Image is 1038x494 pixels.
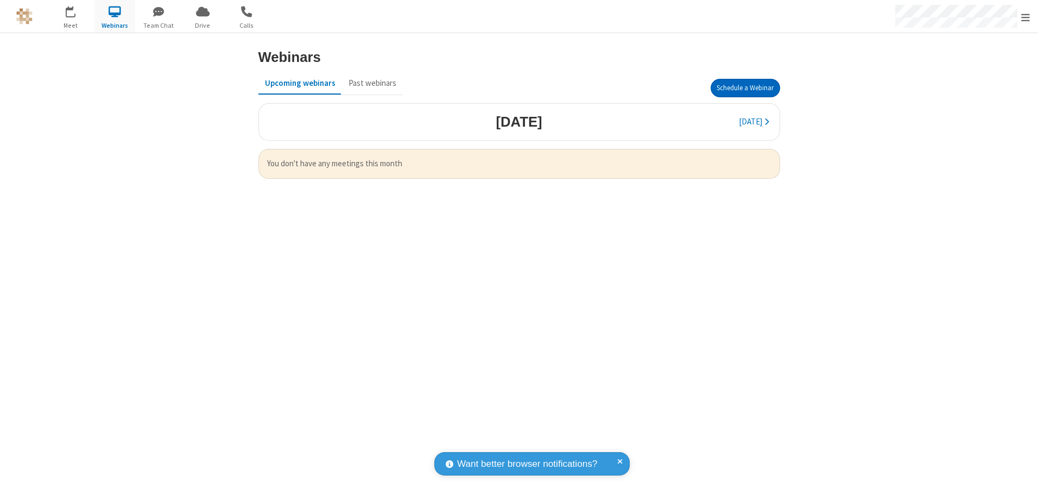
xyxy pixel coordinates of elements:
button: Past webinars [342,73,403,93]
span: Want better browser notifications? [457,457,597,471]
span: Drive [182,21,223,30]
span: You don't have any meetings this month [267,158,771,170]
span: Calls [226,21,267,30]
span: Meet [50,21,91,30]
button: Schedule a Webinar [711,79,780,97]
button: [DATE] [732,112,775,133]
button: Upcoming webinars [258,73,342,93]
h3: [DATE] [496,114,542,129]
span: Webinars [94,21,135,30]
div: 1 [73,6,80,14]
img: QA Selenium DO NOT DELETE OR CHANGE [16,8,33,24]
h3: Webinars [258,49,321,65]
span: [DATE] [739,116,762,127]
span: Team Chat [138,21,179,30]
